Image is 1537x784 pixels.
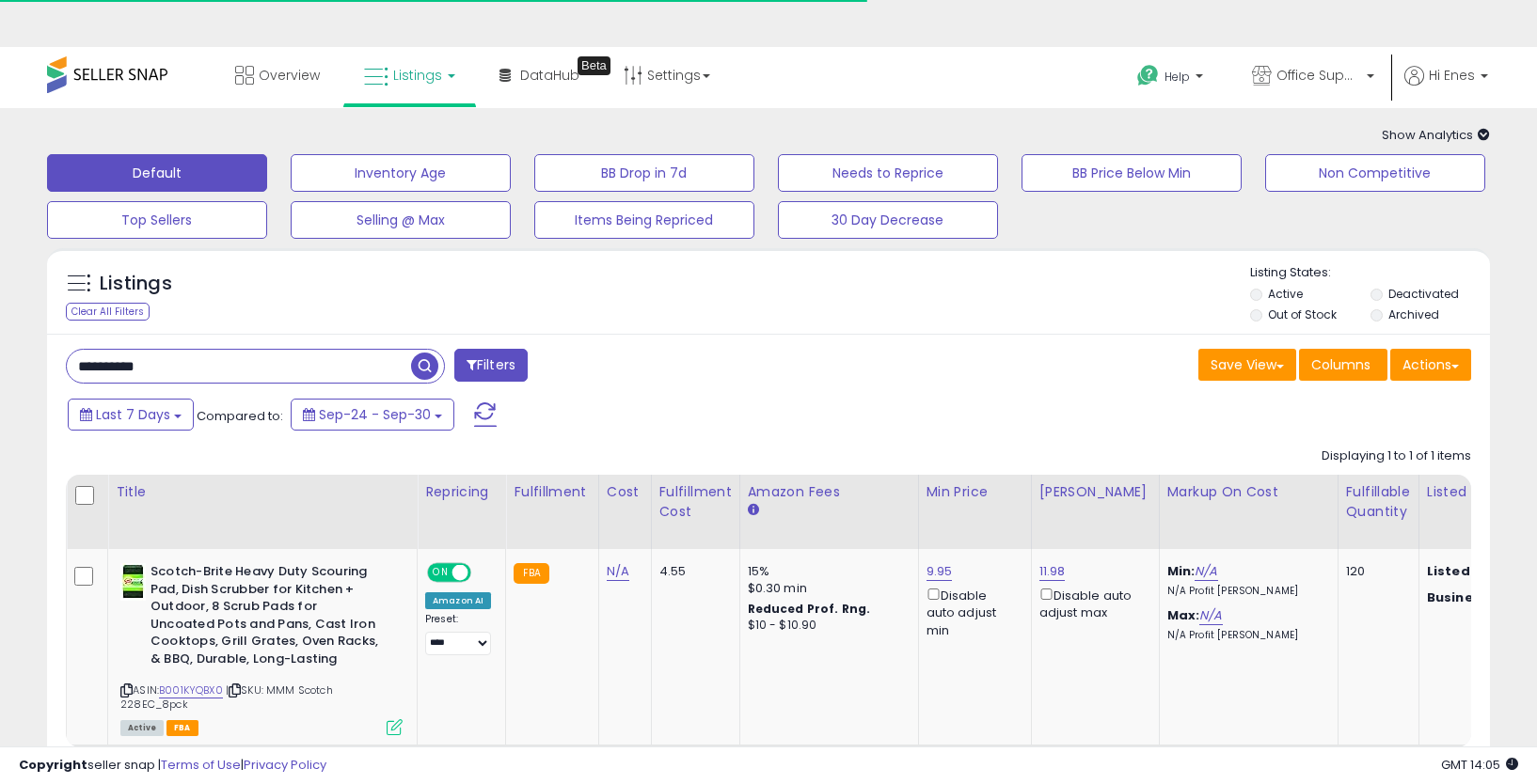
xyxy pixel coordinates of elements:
[1265,154,1485,192] button: Non Competitive
[1136,64,1160,87] i: Get Help
[161,756,241,774] a: Terms of Use
[66,303,150,321] div: Clear All Filters
[68,399,194,431] button: Last 7 Days
[610,47,724,103] a: Settings
[1346,563,1404,580] div: 120
[1276,66,1361,85] span: Office Suppliers
[291,399,454,431] button: Sep-24 - Sep-30
[1427,562,1513,580] b: Listed Price:
[350,47,469,103] a: Listings
[166,720,198,736] span: FBA
[244,756,326,774] a: Privacy Policy
[259,66,320,85] span: Overview
[1039,585,1145,621] div: Disable auto adjust max
[120,563,146,601] img: 410ljDjrFnL._SL40_.jpg
[1429,66,1475,85] span: Hi Enes
[1268,306,1337,322] label: Out of Stock
[1167,482,1330,502] div: Markup on Cost
[47,154,267,192] button: Default
[1322,447,1471,465] div: Displaying 1 to 1 of 1 items
[19,757,326,775] div: seller snap | |
[120,682,333,711] span: | SKU: MMM Scotch 228EC_8pck
[1268,286,1303,302] label: Active
[197,407,283,425] span: Compared to:
[221,47,334,103] a: Overview
[429,565,452,581] span: ON
[1195,562,1217,581] a: N/A
[927,585,1017,639] div: Disable auto adjust min
[468,565,499,581] span: OFF
[607,482,643,502] div: Cost
[1022,154,1242,192] button: BB Price Below Min
[291,154,511,192] button: Inventory Age
[514,563,548,584] small: FBA
[1388,306,1439,322] label: Archived
[1039,562,1066,581] a: 11.98
[1167,585,1323,598] p: N/A Profit [PERSON_NAME]
[1441,756,1518,774] span: 2025-10-9 14:05 GMT
[1311,355,1371,374] span: Columns
[47,201,267,239] button: Top Sellers
[534,201,754,239] button: Items Being Repriced
[19,756,87,774] strong: Copyright
[319,405,431,424] span: Sep-24 - Sep-30
[659,482,732,522] div: Fulfillment Cost
[1039,482,1151,502] div: [PERSON_NAME]
[748,563,904,580] div: 15%
[1165,69,1190,85] span: Help
[425,592,491,609] div: Amazon AI
[425,613,491,655] div: Preset:
[520,66,579,85] span: DataHub
[1250,264,1490,282] p: Listing States:
[1388,286,1459,302] label: Deactivated
[1427,588,1530,606] b: Business Price:
[100,271,172,297] h5: Listings
[425,482,498,502] div: Repricing
[534,154,754,192] button: BB Drop in 7d
[778,154,998,192] button: Needs to Reprice
[927,482,1023,502] div: Min Price
[151,563,379,672] b: Scotch-Brite Heavy Duty Scouring Pad, Dish Scrubber for Kitchen + Outdoor, 8 Scrub Pads for Uncoa...
[96,405,170,424] span: Last 7 Days
[291,201,511,239] button: Selling @ Max
[1159,475,1338,549] th: The percentage added to the cost of goods (COGS) that forms the calculator for Min & Max prices.
[748,580,904,597] div: $0.30 min
[748,482,911,502] div: Amazon Fees
[1167,629,1323,642] p: N/A Profit [PERSON_NAME]
[485,47,594,103] a: DataHub
[116,482,409,502] div: Title
[1346,482,1411,522] div: Fulfillable Quantity
[1299,349,1387,381] button: Columns
[578,56,610,75] div: Tooltip anchor
[1404,66,1488,108] a: Hi Enes
[1167,562,1196,580] b: Min:
[159,682,223,698] a: B001KYQBX0
[393,66,442,85] span: Listings
[748,502,759,519] small: Amazon Fees.
[659,563,725,580] div: 4.55
[748,618,904,634] div: $10 - $10.90
[748,601,871,617] b: Reduced Prof. Rng.
[120,563,403,733] div: ASIN:
[1238,47,1388,108] a: Office Suppliers
[778,201,998,239] button: 30 Day Decrease
[927,562,953,581] a: 9.95
[607,562,629,581] a: N/A
[454,349,528,382] button: Filters
[1198,349,1296,381] button: Save View
[514,482,590,502] div: Fulfillment
[120,720,164,736] span: All listings currently available for purchase on Amazon
[1382,126,1490,144] span: Show Analytics
[1122,50,1222,108] a: Help
[1390,349,1471,381] button: Actions
[1199,606,1222,625] a: N/A
[1167,606,1200,624] b: Max:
